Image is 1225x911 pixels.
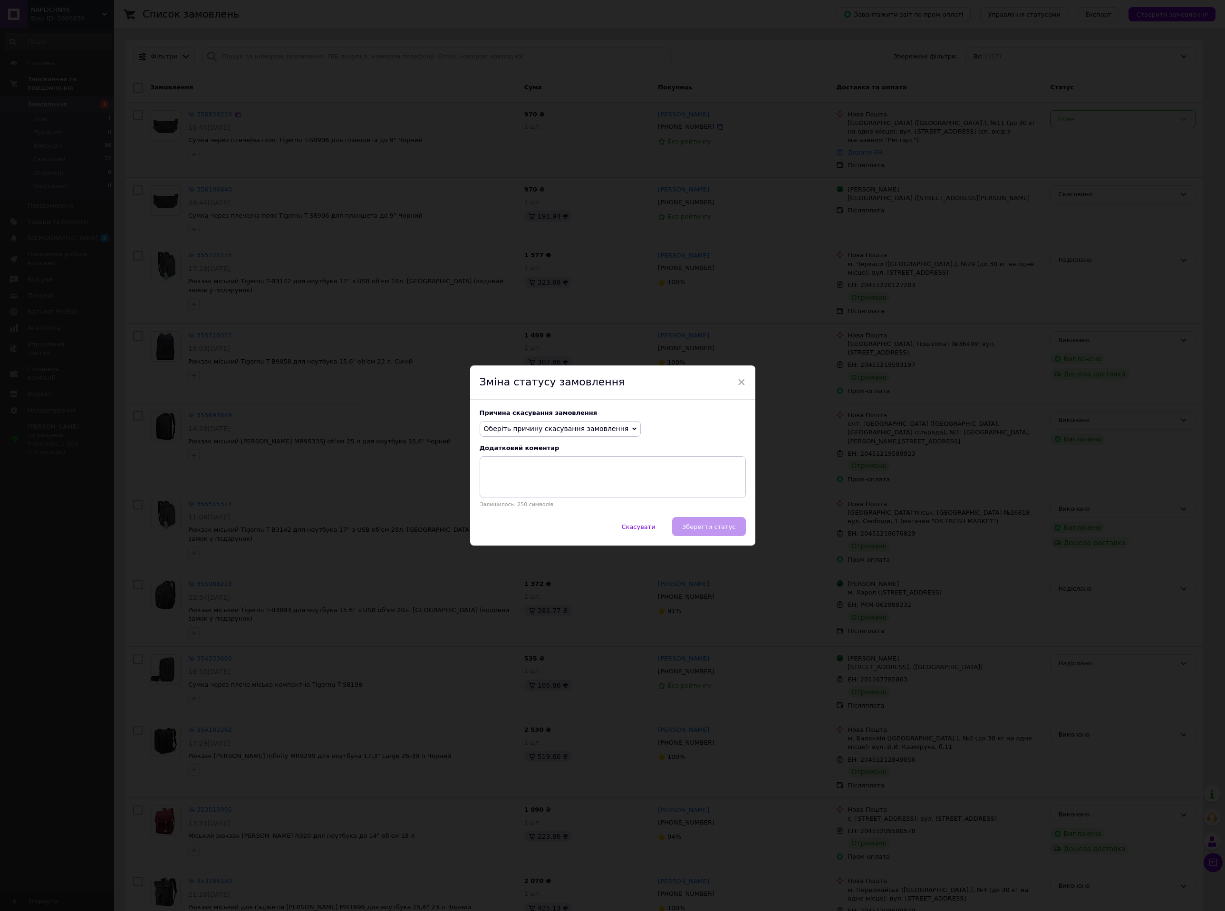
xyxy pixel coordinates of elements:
button: Скасувати [611,517,665,536]
span: Оберіть причину скасування замовлення [484,425,629,432]
div: Причина скасування замовлення [480,409,746,416]
span: Скасувати [621,523,655,530]
div: Додатковий коментар [480,444,746,451]
div: Зміна статусу замовлення [470,365,755,400]
p: Залишилось: 250 символів [480,501,746,508]
span: × [737,374,746,390]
